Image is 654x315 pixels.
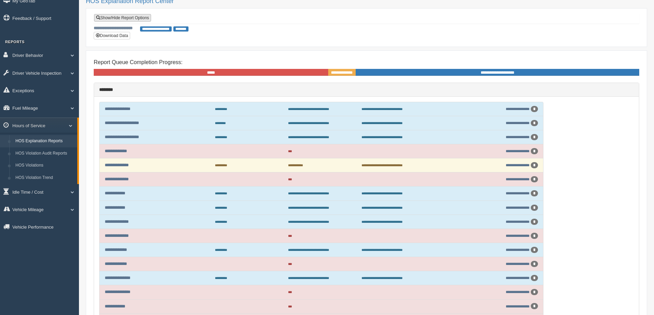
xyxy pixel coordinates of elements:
a: HOS Violations [12,159,77,172]
a: HOS Explanation Reports [12,135,77,147]
h4: Report Queue Completion Progress: [94,59,639,65]
a: Show/Hide Report Options [94,14,151,22]
a: HOS Violation Audit Reports [12,147,77,160]
a: HOS Violation Trend [12,172,77,184]
button: Download Data [94,32,130,39]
